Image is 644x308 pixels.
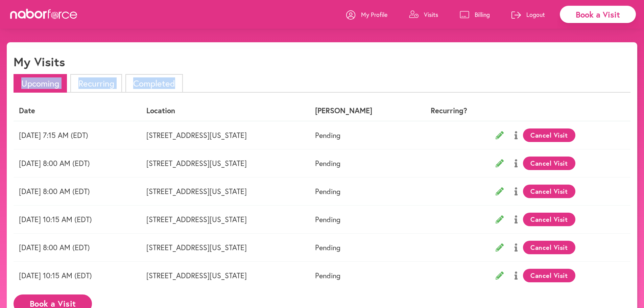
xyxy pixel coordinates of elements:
td: [STREET_ADDRESS][US_STATE] [141,121,310,149]
td: [DATE] 10:15 AM (EDT) [14,205,141,233]
button: Cancel Visit [523,185,575,198]
a: Logout [511,4,545,25]
a: Billing [460,4,490,25]
li: Recurring [70,74,122,93]
td: [STREET_ADDRESS][US_STATE] [141,177,310,205]
th: [PERSON_NAME] [310,101,413,121]
p: Visits [424,10,438,19]
p: My Profile [361,10,387,19]
td: Pending [310,205,413,233]
td: Pending [310,149,413,177]
th: Date [14,101,141,121]
button: Cancel Visit [523,157,575,170]
a: Visits [409,4,438,25]
td: [STREET_ADDRESS][US_STATE] [141,205,310,233]
th: Location [141,101,310,121]
td: [STREET_ADDRESS][US_STATE] [141,149,310,177]
td: Pending [310,261,413,289]
th: Recurring? [413,101,485,121]
td: [DATE] 8:00 AM (EDT) [14,177,141,205]
button: Cancel Visit [523,241,575,254]
div: Book a Visit [560,6,636,23]
p: Logout [526,10,545,19]
td: [DATE] 8:00 AM (EDT) [14,233,141,261]
td: Pending [310,121,413,149]
td: [DATE] 10:15 AM (EDT) [14,261,141,289]
li: Upcoming [14,74,67,93]
td: [DATE] 8:00 AM (EDT) [14,149,141,177]
td: [DATE] 7:15 AM (EDT) [14,121,141,149]
td: Pending [310,177,413,205]
p: Billing [475,10,490,19]
a: My Profile [346,4,387,25]
td: Pending [310,233,413,261]
a: Book a Visit [14,300,92,306]
td: [STREET_ADDRESS][US_STATE] [141,233,310,261]
button: Cancel Visit [523,269,575,282]
li: Completed [125,74,183,93]
button: Cancel Visit [523,128,575,142]
button: Cancel Visit [523,213,575,226]
h1: My Visits [14,54,65,69]
td: [STREET_ADDRESS][US_STATE] [141,261,310,289]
